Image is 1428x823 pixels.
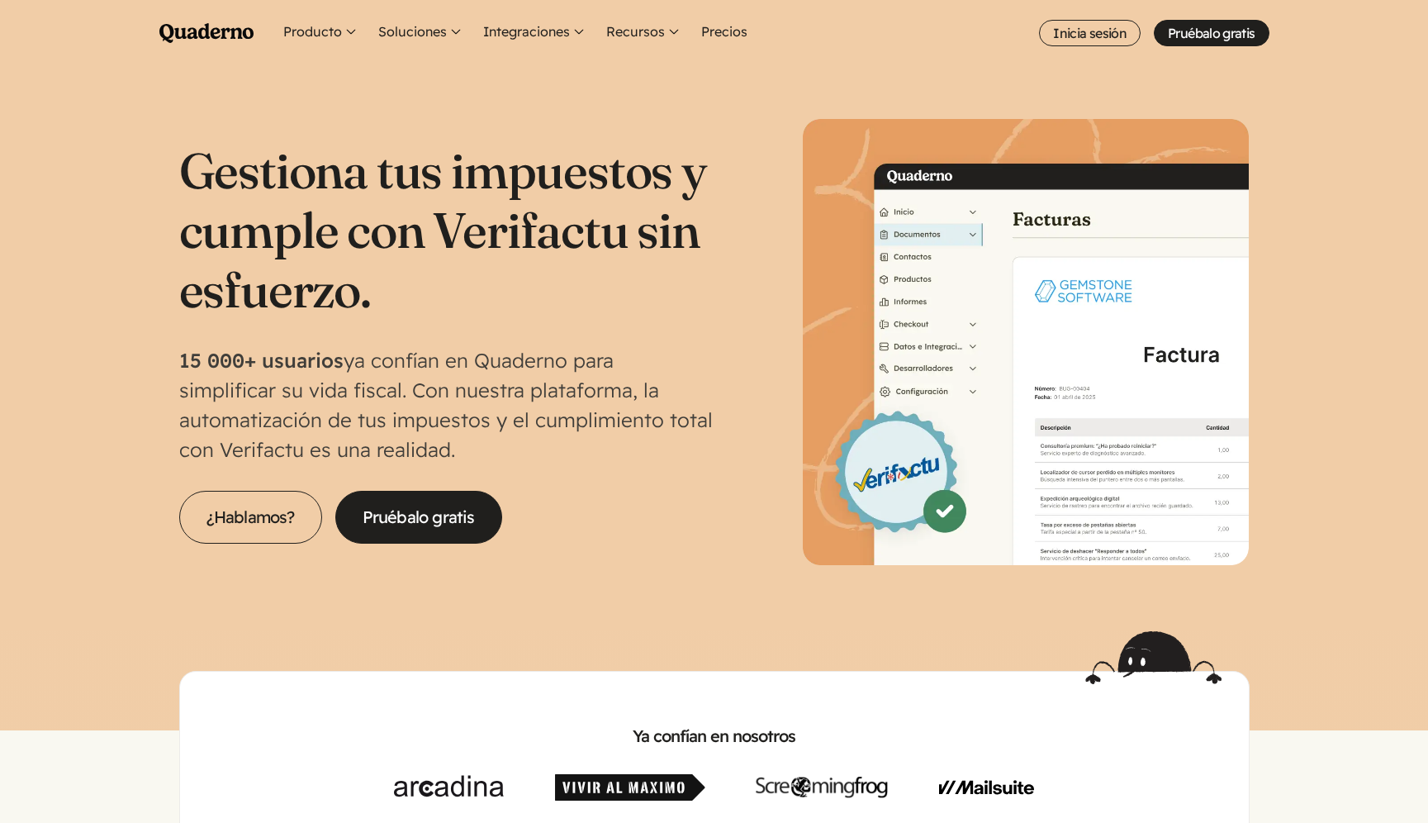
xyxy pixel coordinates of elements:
[555,774,705,801] img: Vivir al Máximo
[1154,20,1269,46] a: Pruébalo gratis
[206,725,1222,748] h2: Ya confían en nosotros
[179,348,344,373] strong: 15 000+ usuarios
[335,491,502,544] a: Pruébalo gratis
[1039,20,1141,46] a: Inicia sesión
[179,140,714,319] h1: Gestiona tus impuestos y cumple con Verifactu sin esfuerzo.
[179,491,322,544] a: ¿Hablamos?
[756,774,888,801] img: Screaming Frog
[803,119,1249,565] img: Interfaz de Quaderno mostrando la página Factura con el distintivo Verifactu
[939,774,1034,801] img: Mailsuite
[179,345,714,464] p: ya confían en Quaderno para simplificar su vida fiscal. Con nuestra plataforma, la automatización...
[394,774,504,801] img: Arcadina.com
